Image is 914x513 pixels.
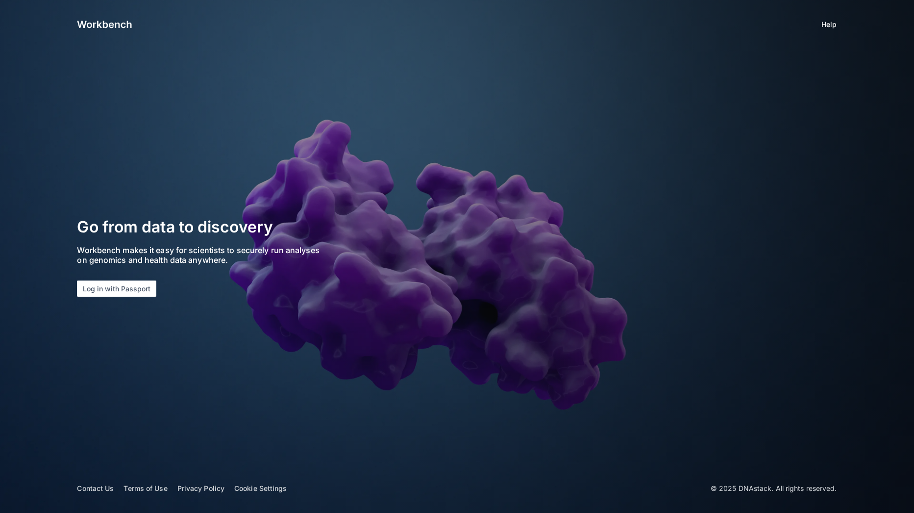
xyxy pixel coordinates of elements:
[234,484,287,492] a: Cookie Settings
[124,484,167,492] a: Terms of Use
[77,216,374,238] h2: Go from data to discovery
[77,246,330,265] p: Workbench makes it easy for scientists to securely run analyses on genomics and health data anywh...
[77,19,132,30] img: logo
[177,484,224,492] a: Privacy Policy
[711,484,837,493] p: © 2025 DNAstack. All rights reserved.
[77,484,114,492] a: Contact Us
[77,281,156,297] button: Log in with Passport
[821,20,837,29] a: Help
